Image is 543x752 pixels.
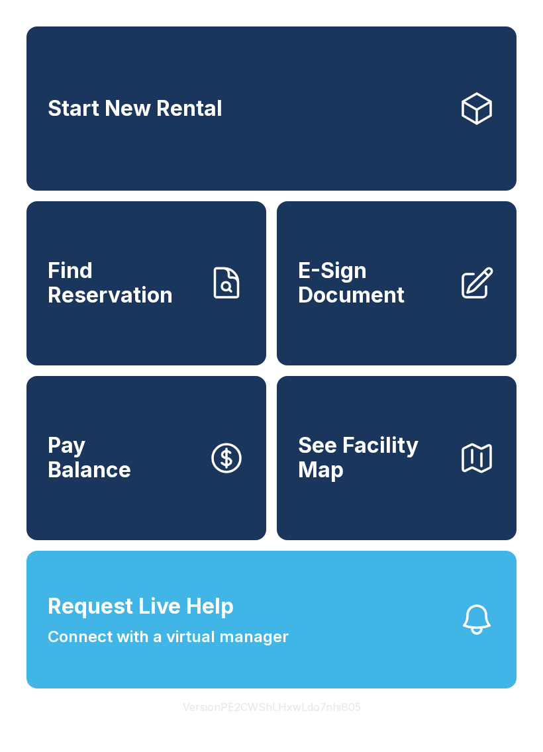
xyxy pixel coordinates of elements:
button: Request Live HelpConnect with a virtual manager [26,551,517,688]
span: E-Sign Document [298,259,448,307]
span: Pay Balance [48,434,131,482]
span: Connect with a virtual manager [48,625,289,649]
a: Find Reservation [26,201,266,365]
span: Start New Rental [48,97,222,121]
span: Request Live Help [48,590,234,622]
span: See Facility Map [298,434,448,482]
button: VersionPE2CWShLHxwLdo7nhiB05 [172,688,371,726]
a: E-Sign Document [277,201,517,365]
a: Start New Rental [26,26,517,191]
a: PayBalance [26,376,266,540]
button: See Facility Map [277,376,517,540]
span: Find Reservation [48,259,197,307]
